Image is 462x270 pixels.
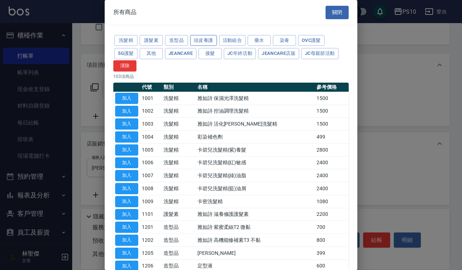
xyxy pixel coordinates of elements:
[196,105,315,118] td: 雅如詩 控油調理洗髮精
[196,208,315,221] td: 雅如詩 滋養修護護髮素
[196,131,315,144] td: 彩染補色劑
[315,131,349,144] td: 499
[162,208,196,221] td: 護髮素
[196,221,315,234] td: 雅如詩 紫蜜柔絲T2 微黏
[115,235,138,246] button: 加入
[115,157,138,169] button: 加入
[315,195,349,208] td: 1080
[115,209,138,220] button: 加入
[162,156,196,169] td: 洗髮精
[115,222,138,233] button: 加入
[315,83,349,92] th: 參考價格
[140,221,162,234] td: 1201
[315,208,349,221] td: 2200
[315,92,349,105] td: 1500
[162,143,196,156] td: 洗髮精
[140,118,162,131] td: 1003
[162,169,196,182] td: 洗髮精
[315,143,349,156] td: 2800
[199,48,222,59] button: 接髮
[315,169,349,182] td: 2400
[315,234,349,247] td: 800
[326,6,349,19] button: 關閉
[162,234,196,247] td: 造型品
[162,195,196,208] td: 洗髮精
[196,234,315,247] td: 雅如詩 高機能修補素T3 不黏
[140,105,162,118] td: 1002
[196,195,315,208] td: 卡密洗髮精
[140,156,162,169] td: 1006
[115,248,138,259] button: 加入
[162,182,196,195] td: 洗髮精
[315,105,349,118] td: 1500
[196,182,315,195] td: 卡碧兒洗髮精(藍)油屑
[196,169,315,182] td: 卡碧兒洗髮精(綠)油脂
[190,35,217,46] button: 頭皮養護
[113,9,136,16] span: 所有商品
[196,83,315,92] th: 名稱
[115,118,138,130] button: 加入
[140,208,162,221] td: 1101
[162,118,196,131] td: 洗髮精
[114,48,138,59] button: 5G護髮
[162,221,196,234] td: 造型品
[196,143,315,156] td: 卡碧兒洗髮精(紫)養髮
[140,48,163,59] button: 其他
[140,131,162,144] td: 1004
[162,247,196,260] td: 造型品
[115,131,138,143] button: 加入
[162,83,196,92] th: 類別
[196,156,315,169] td: 卡碧兒洗髮精(紅)敏感
[113,60,136,71] button: 清除
[140,169,162,182] td: 1007
[140,83,162,92] th: 代號
[162,92,196,105] td: 洗髮精
[113,73,349,80] p: 103 項商品
[115,170,138,181] button: 加入
[273,35,296,46] button: 染膏
[162,131,196,144] td: 洗髮精
[115,144,138,156] button: 加入
[140,143,162,156] td: 1005
[315,182,349,195] td: 2400
[196,92,315,105] td: 雅如詩 保濕光澤洗髮精
[315,118,349,131] td: 1500
[219,35,246,46] button: 活動組合
[140,195,162,208] td: 1009
[315,156,349,169] td: 2400
[165,48,196,59] button: JeanCare
[140,234,162,247] td: 1202
[301,48,339,59] button: JC母親節活動
[196,247,315,260] td: [PERSON_NAME]
[140,92,162,105] td: 1001
[315,247,349,260] td: 399
[258,48,299,59] button: JeanCare店販
[248,35,271,46] button: 藥水
[315,221,349,234] td: 700
[114,35,138,46] button: 洗髮精
[165,35,188,46] button: 造型品
[140,35,163,46] button: 護髮素
[224,48,256,59] button: JC年終活動
[196,118,315,131] td: 雅如詩 活化[PERSON_NAME]洗髮精
[115,93,138,104] button: 加入
[140,247,162,260] td: 1205
[115,183,138,194] button: 加入
[298,35,324,46] button: OVC護髮
[162,105,196,118] td: 洗髮精
[115,196,138,207] button: 加入
[115,106,138,117] button: 加入
[140,182,162,195] td: 1008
